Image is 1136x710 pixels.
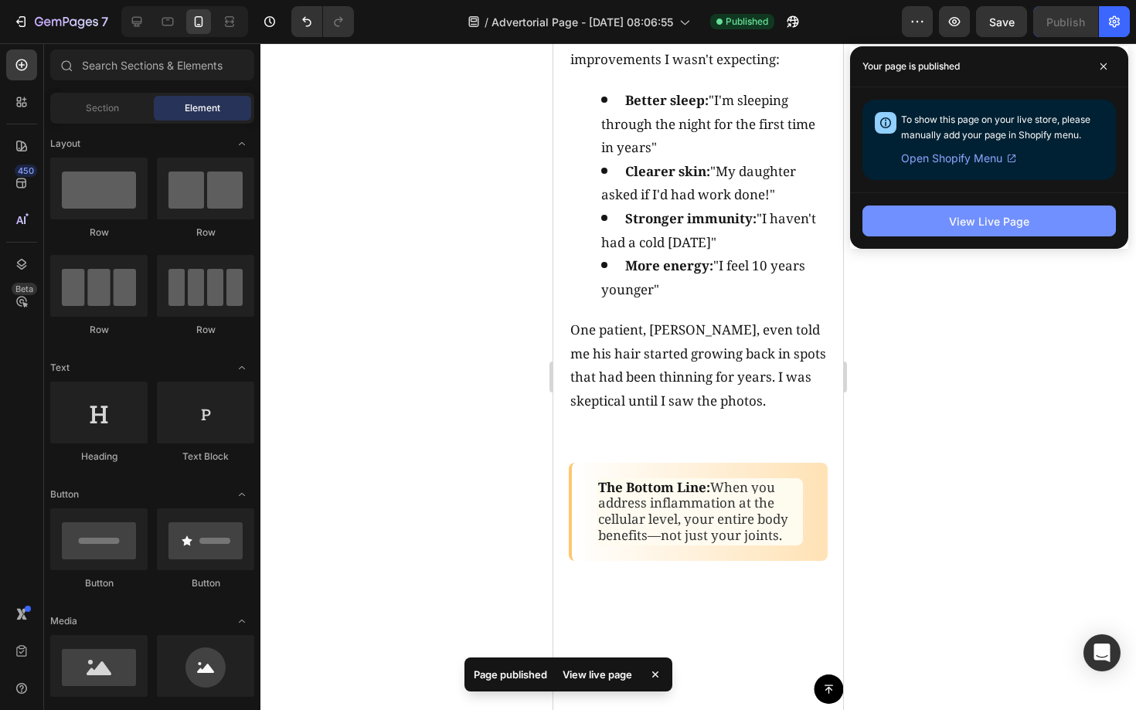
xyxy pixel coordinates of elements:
iframe: Design area [553,43,843,710]
button: View Live Page [862,206,1116,236]
p: Your page is published [862,59,960,74]
div: Undo/Redo [291,6,354,37]
span: Advertorial Page - [DATE] 08:06:55 [491,14,673,30]
div: Publish [1046,14,1085,30]
p: 7 [101,12,108,31]
div: Text Block [157,450,254,464]
div: Heading [50,450,148,464]
div: Button [157,576,254,590]
input: Search Sections & Elements [50,49,254,80]
span: Published [726,15,768,29]
div: View live page [553,664,641,685]
span: Text [50,361,70,375]
div: Beta [12,283,37,295]
span: To show this page on your live store, please manually add your page in Shopify menu. [901,114,1090,141]
div: View Live Page [949,213,1029,229]
span: Section [86,101,119,115]
span: Open Shopify Menu [901,149,1002,168]
span: Toggle open [230,355,254,380]
div: Row [50,226,148,239]
span: Layout [50,137,80,151]
div: Row [157,226,254,239]
div: Row [157,323,254,337]
span: Media [50,614,77,628]
span: / [485,14,488,30]
div: 450 [15,165,37,177]
div: Open Intercom Messenger [1083,634,1121,671]
p: Page published [474,667,547,682]
span: Toggle open [230,609,254,634]
span: Toggle open [230,482,254,507]
span: Toggle open [230,131,254,156]
button: 7 [6,6,115,37]
span: Element [185,101,220,115]
button: Publish [1033,6,1098,37]
div: Row [50,323,148,337]
button: Save [976,6,1027,37]
div: Button [50,576,148,590]
span: Button [50,487,79,501]
span: Save [989,15,1015,29]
